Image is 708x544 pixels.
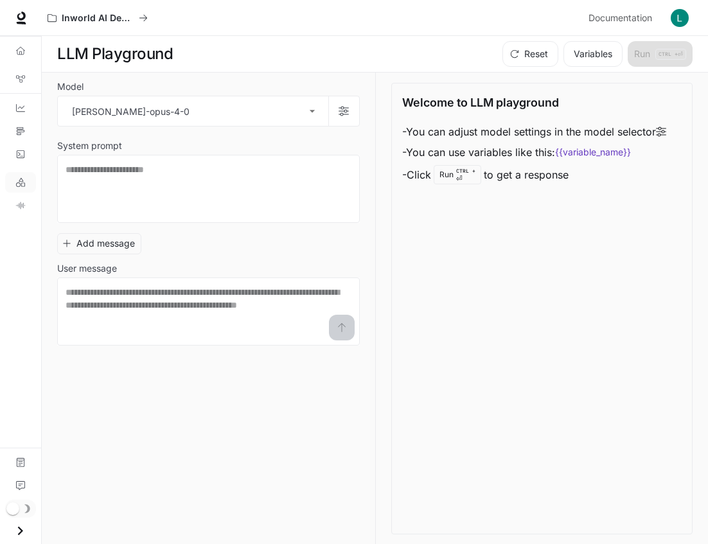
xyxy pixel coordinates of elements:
[555,146,631,159] code: {{variable_name}}
[402,142,666,162] li: - You can use variables like this:
[5,195,36,216] a: TTS Playground
[5,475,36,496] a: Feedback
[456,167,475,175] p: CTRL +
[62,13,134,24] p: Inworld AI Demos
[402,162,666,187] li: - Click to get a response
[402,121,666,142] li: - You can adjust model settings in the model selector
[6,518,35,544] button: Open drawer
[5,69,36,89] a: Graph Registry
[57,82,84,91] p: Model
[583,5,662,31] a: Documentation
[5,98,36,118] a: Dashboards
[57,233,141,254] button: Add message
[671,9,689,27] img: User avatar
[589,10,652,26] span: Documentation
[72,105,190,118] p: [PERSON_NAME]-opus-4-0
[563,41,623,67] button: Variables
[5,121,36,141] a: Traces
[434,165,481,184] div: Run
[57,141,122,150] p: System prompt
[42,5,154,31] button: All workspaces
[58,96,328,126] div: [PERSON_NAME]-opus-4-0
[57,264,117,273] p: User message
[5,144,36,164] a: Logs
[667,5,693,31] button: User avatar
[5,40,36,61] a: Overview
[502,41,558,67] button: Reset
[402,94,559,111] p: Welcome to LLM playground
[456,167,475,182] p: ⏎
[57,41,173,67] h1: LLM Playground
[6,501,19,515] span: Dark mode toggle
[5,172,36,193] a: LLM Playground
[5,452,36,473] a: Documentation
